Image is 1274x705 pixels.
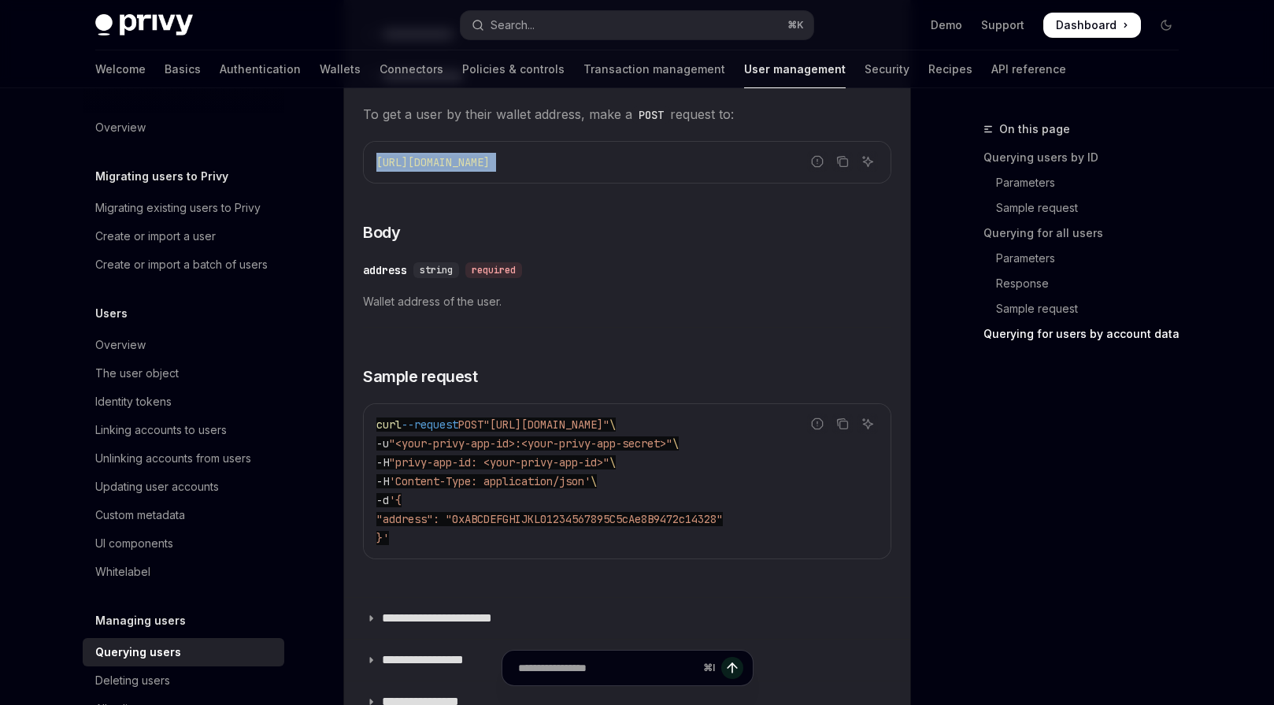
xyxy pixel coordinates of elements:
a: Linking accounts to users [83,416,284,444]
a: Dashboard [1043,13,1141,38]
button: Report incorrect code [807,414,828,434]
span: On this page [999,120,1070,139]
button: Copy the contents from the code block [832,151,853,172]
a: Querying users [83,638,284,666]
span: [URL][DOMAIN_NAME] [376,155,490,169]
span: '{ [389,493,402,507]
a: Recipes [928,50,972,88]
a: Whitelabel [83,558,284,586]
a: Migrating existing users to Privy [83,194,284,222]
div: Identity tokens [95,392,172,411]
a: Parameters [983,246,1191,271]
a: The user object [83,359,284,388]
a: User management [744,50,846,88]
a: Support [981,17,1024,33]
a: Overview [83,113,284,142]
div: The user object [95,364,179,383]
div: Search... [491,16,535,35]
span: curl [376,417,402,432]
div: Linking accounts to users [95,421,227,440]
div: Updating user accounts [95,477,219,496]
a: Querying for all users [983,221,1191,246]
a: Connectors [380,50,443,88]
a: Welcome [95,50,146,88]
a: Unlinking accounts from users [83,444,284,473]
code: POST [632,106,670,124]
span: Wallet address of the user. [363,292,891,311]
a: Updating user accounts [83,473,284,501]
a: Parameters [983,170,1191,195]
a: API reference [991,50,1066,88]
a: Transaction management [583,50,725,88]
span: "address": "0xABCDEFGHIJKL01234567895C5cAe8B9472c14328" [376,512,723,526]
span: \ [609,417,616,432]
div: Deleting users [95,671,170,690]
a: UI components [83,529,284,558]
span: string [420,264,453,276]
a: Basics [165,50,201,88]
a: Overview [83,331,284,359]
button: Report incorrect code [807,151,828,172]
a: Response [983,271,1191,296]
h5: Migrating users to Privy [95,167,228,186]
a: Deleting users [83,666,284,695]
button: Open search [461,11,813,39]
span: "privy-app-id: <your-privy-app-id>" [389,455,609,469]
a: Create or import a batch of users [83,250,284,279]
a: Querying users by ID [983,145,1191,170]
span: Dashboard [1056,17,1117,33]
span: \ [672,436,679,451]
button: Toggle dark mode [1154,13,1179,38]
button: Ask AI [857,151,878,172]
span: }' [376,531,389,545]
div: Unlinking accounts from users [95,449,251,468]
a: Create or import a user [83,222,284,250]
a: Sample request [983,195,1191,221]
span: --request [402,417,458,432]
div: Querying users [95,643,181,662]
button: Send message [721,657,743,679]
div: Overview [95,118,146,137]
div: Create or import a user [95,227,216,246]
a: Sample request [983,296,1191,321]
button: Ask AI [857,414,878,434]
input: Ask a question... [518,651,697,685]
span: \ [591,474,597,488]
div: Overview [95,336,146,354]
a: Identity tokens [83,388,284,416]
span: -u [376,436,389,451]
span: 'Content-Type: application/json' [389,474,591,488]
h5: Users [95,304,128,323]
span: Sample request [363,365,477,388]
img: dark logo [95,14,193,36]
a: Wallets [320,50,361,88]
div: Create or import a batch of users [95,255,268,274]
a: Security [865,50,909,88]
h5: Managing users [95,611,186,630]
div: Custom metadata [95,506,185,525]
a: Demo [931,17,962,33]
span: Body [363,221,400,243]
a: Authentication [220,50,301,88]
div: UI components [95,534,173,553]
span: POST [458,417,483,432]
span: To get a user by their wallet address, make a request to: [363,103,891,125]
span: \ [609,455,616,469]
div: address [363,262,407,278]
div: Migrating existing users to Privy [95,199,261,217]
span: ⌘ K [787,19,804,32]
span: -H [376,474,389,488]
span: -H [376,455,389,469]
div: required [465,262,522,278]
span: "[URL][DOMAIN_NAME]" [483,417,609,432]
div: Whitelabel [95,562,150,581]
span: "<your-privy-app-id>:<your-privy-app-secret>" [389,436,672,451]
button: Copy the contents from the code block [832,414,853,434]
a: Custom metadata [83,501,284,529]
span: -d [376,493,389,507]
a: Querying for users by account data [983,321,1191,347]
a: Policies & controls [462,50,565,88]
